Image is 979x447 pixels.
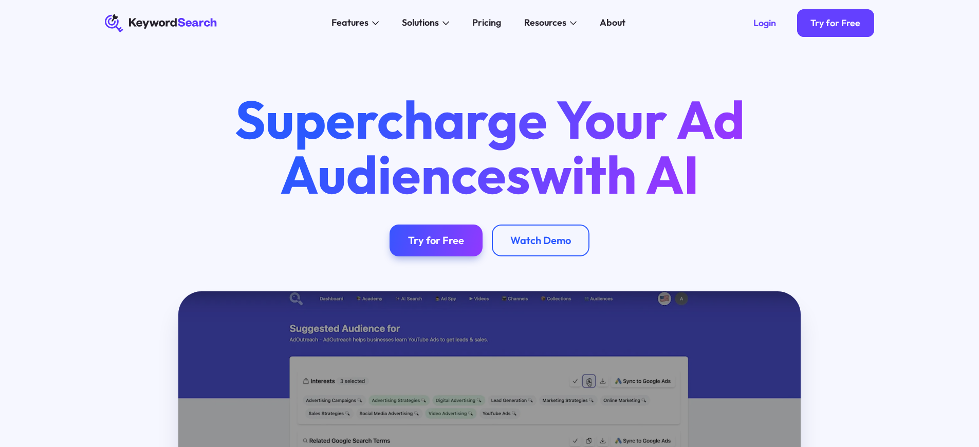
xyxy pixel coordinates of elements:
div: Try for Free [810,17,860,29]
div: Watch Demo [510,234,571,247]
a: Login [740,9,790,37]
div: Pricing [472,16,501,30]
a: Try for Free [390,225,483,257]
div: Resources [524,16,566,30]
div: About [600,16,625,30]
span: with AI [530,141,699,208]
a: Try for Free [797,9,875,37]
div: Try for Free [408,234,464,247]
div: Login [753,17,776,29]
a: Pricing [466,14,508,32]
a: About [593,14,633,32]
h1: Supercharge Your Ad Audiences [213,92,766,201]
div: Solutions [402,16,439,30]
div: Features [331,16,368,30]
